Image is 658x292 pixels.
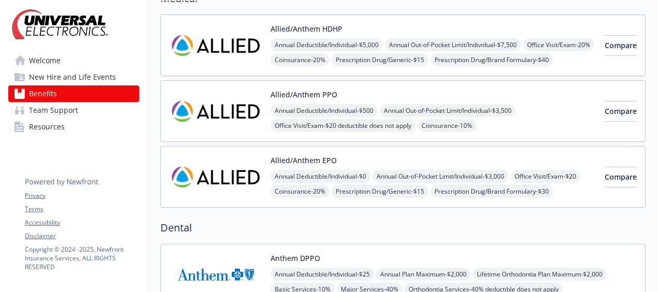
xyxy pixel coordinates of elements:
span: Annual Deductible/Individual - $0 [271,170,370,183]
a: Terms [25,205,139,214]
span: Prescription Drug/Generic - $15 [332,53,428,66]
img: Allied Benefit Systems LLC carrier logo [169,23,262,67]
span: Annual Deductible/Individual - $5,000 [271,38,383,51]
span: Team Support [29,102,78,119]
button: Compare [605,35,637,56]
button: Compare [605,167,637,187]
span: Annual Deductible/Individual - $25 [271,268,374,281]
span: Welcome [29,52,61,69]
span: Compare [605,172,637,182]
span: Office Visit/Exam - $20 [511,170,580,183]
span: Resources [29,119,65,135]
span: Prescription Drug/Generic - $15 [332,185,428,198]
a: Accessibility [25,218,139,227]
span: Office Visit/Exam - $20 deductible does not apply [271,119,415,132]
button: Compare [605,101,637,122]
a: Welcome [8,52,139,69]
span: Annual Out-of-Pocket Limit/Individual - $7,500 [385,38,521,51]
a: Team Support [8,102,139,119]
a: Privacy [25,191,139,200]
img: Allied Benefit Systems LLC carrier logo [169,155,262,199]
button: Anthem DPPO [271,253,320,264]
p: Copyright © 2024 - 2025 , Newfront Insurance Services, ALL RIGHTS RESERVED [25,245,139,271]
h2: Dental [160,220,646,236]
a: Resources [8,119,139,135]
button: Allied/Anthem EPO [271,155,337,166]
span: Coinsurance - 10% [417,119,476,132]
img: Allied Benefit Systems LLC carrier logo [169,89,262,133]
a: Benefits [8,85,139,102]
span: Office Visit/Exam - 20% [523,38,594,51]
span: Annual Out-of-Pocket Limit/Individual - $3,500 [380,104,516,117]
span: Annual Out-of-Pocket Limit/Individual - $3,000 [372,170,509,183]
span: Coinsurance - 20% [271,185,330,198]
span: Prescription Drug/Brand Formulary - $40 [430,53,553,66]
span: Annual Deductible/Individual - $500 [271,104,378,117]
button: Allied/Anthem PPO [271,89,337,100]
span: Benefits [29,85,57,102]
span: Prescription Drug/Brand Formulary - $30 [430,185,553,198]
span: Coinsurance - 20% [271,53,330,66]
span: New Hire and Life Events [29,69,116,85]
span: Annual Plan Maximum - $2,000 [376,268,471,281]
span: Lifetime Orthodontia Plan Maximum - $2,000 [473,268,607,281]
a: New Hire and Life Events [8,69,139,85]
span: Compare [605,106,637,116]
button: Allied/Anthem HDHP [271,23,342,34]
span: Compare [605,40,637,50]
a: Disclaimer [25,231,139,241]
